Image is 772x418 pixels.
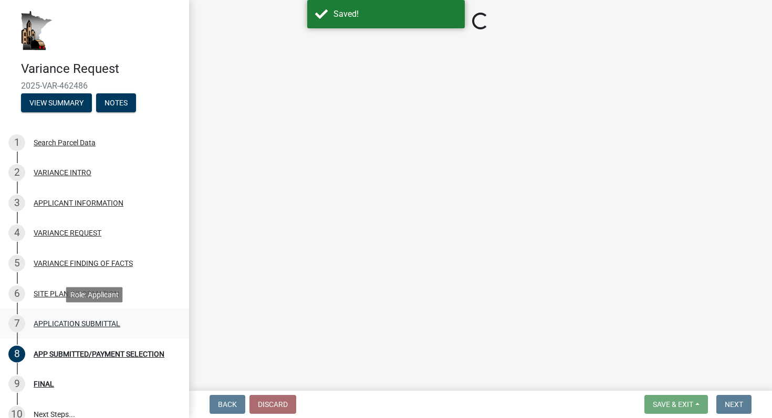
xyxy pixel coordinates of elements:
img: Houston County, Minnesota [21,11,53,50]
div: 2 [8,164,25,181]
span: Back [218,400,237,409]
button: Next [716,395,752,414]
div: SITE PLAN INFORMATION [34,290,119,297]
div: Saved! [333,8,457,20]
div: APP SUBMITTED/PAYMENT SELECTION [34,350,164,358]
span: Save & Exit [653,400,693,409]
div: 6 [8,285,25,302]
h4: Variance Request [21,61,181,77]
div: VARIANCE REQUEST [34,229,101,237]
div: VARIANCE INTRO [34,169,91,176]
div: Search Parcel Data [34,139,96,146]
wm-modal-confirm: Notes [96,99,136,108]
div: 7 [8,315,25,332]
div: APPLICATION SUBMITTAL [34,320,120,327]
button: Save & Exit [644,395,708,414]
div: 9 [8,376,25,392]
button: Discard [249,395,296,414]
span: 2025-VAR-462486 [21,81,168,91]
button: Back [210,395,245,414]
button: Notes [96,93,136,112]
wm-modal-confirm: Summary [21,99,92,108]
div: 3 [8,195,25,211]
div: VARIANCE FINDING OF FACTS [34,260,133,267]
div: APPLICANT INFORMATION [34,199,123,207]
span: Next [725,400,743,409]
div: 1 [8,134,25,151]
div: FINAL [34,380,54,388]
button: View Summary [21,93,92,112]
div: Role: Applicant [66,287,123,302]
div: 4 [8,224,25,241]
div: 5 [8,255,25,272]
div: 8 [8,346,25,362]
